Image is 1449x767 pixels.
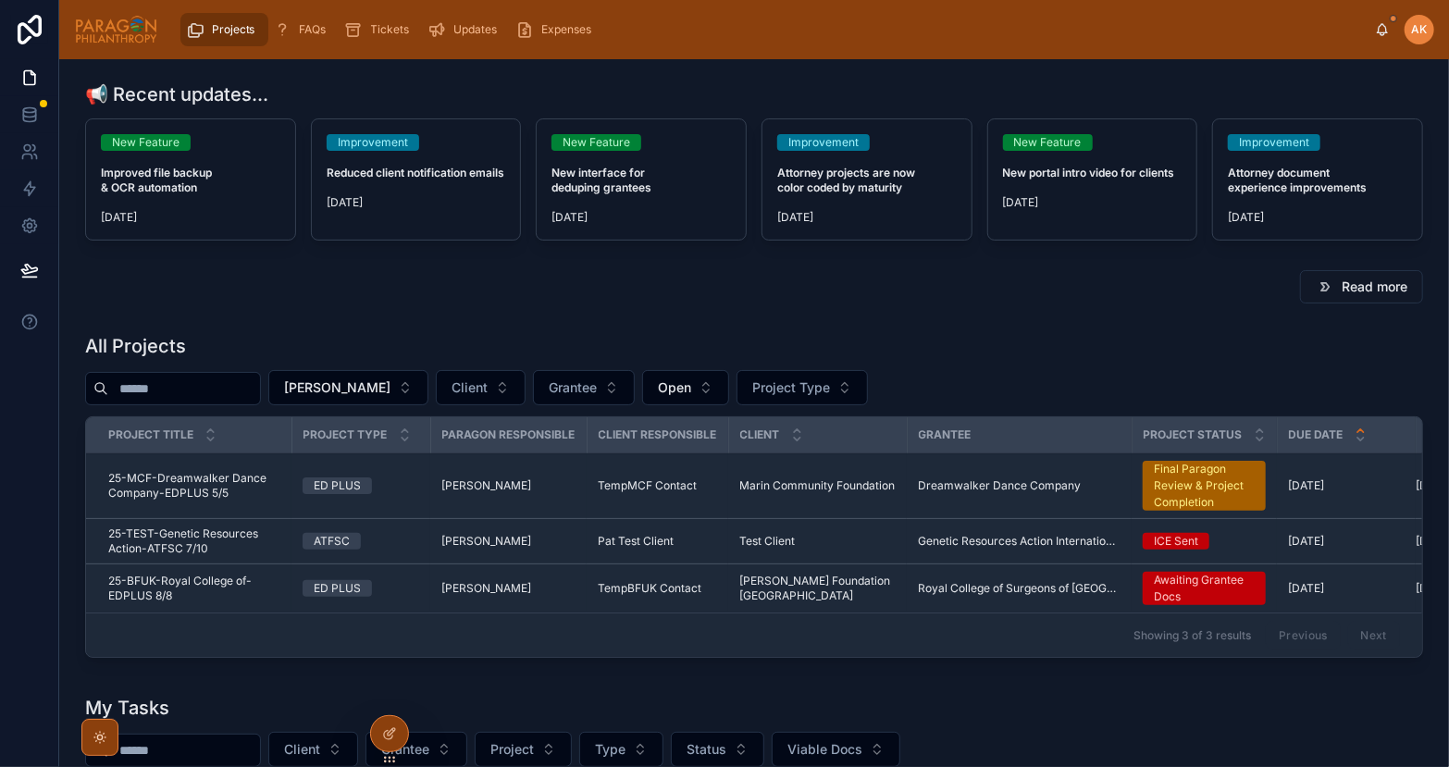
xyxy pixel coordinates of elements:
span: Pat Test Client [598,534,674,549]
div: ATFSC [314,533,350,550]
button: Select Button [268,732,358,767]
span: [DATE] [1288,534,1324,549]
div: Awaiting Grantee Docs [1154,572,1255,605]
span: Client Responsible [599,427,717,442]
span: [DATE] [101,210,280,225]
a: 25-TEST-Genetic Resources Action-ATFSC 7/10 [108,526,280,556]
span: Expenses [542,22,592,37]
span: Viable Docs [787,740,862,759]
a: 25-MCF-Dreamwalker Dance Company-EDPLUS 5/5 [108,471,280,501]
span: Read more [1342,278,1407,296]
button: Read more [1300,270,1423,303]
a: Marin Community Foundation [739,478,896,493]
span: Updates [454,22,498,37]
div: Improvement [788,134,859,151]
span: Status [687,740,726,759]
a: Expenses [511,13,605,46]
button: Select Button [642,370,729,405]
span: Client [740,427,780,442]
span: Client [452,378,488,397]
a: Tickets [340,13,423,46]
a: ICE Sent [1143,533,1266,550]
a: New FeatureNew interface for deduping grantees[DATE] [536,118,747,241]
a: ImprovementAttorney document experience improvements[DATE] [1212,118,1423,241]
span: Grantee [549,378,597,397]
div: Improvement [1239,134,1309,151]
span: Grantee [919,427,972,442]
a: [DATE] [1288,478,1405,493]
span: Dreamwalker Dance Company [918,478,1081,493]
img: App logo [74,15,158,44]
div: scrollable content [173,9,1375,50]
a: Test Client [739,534,896,549]
a: Final Paragon Review & Project Completion [1143,461,1266,511]
span: Paragon Responsible [442,427,576,442]
span: [DATE] [1288,478,1324,493]
a: Awaiting Grantee Docs [1143,572,1266,605]
h1: 📢 Recent updates... [85,81,268,107]
span: TempBFUK Contact [598,581,701,596]
div: New Feature [563,134,630,151]
span: [DATE] [551,210,731,225]
div: Final Paragon Review & Project Completion [1154,461,1255,511]
span: [PERSON_NAME] [441,534,531,549]
span: [DATE] [1228,210,1407,225]
button: Select Button [671,732,764,767]
button: Select Button [737,370,868,405]
span: TempMCF Contact [598,478,697,493]
button: Select Button [579,732,663,767]
strong: Reduced client notification emails [327,166,504,179]
a: [DATE] [1288,581,1405,596]
span: Type [595,740,625,759]
div: New Feature [112,134,180,151]
span: [PERSON_NAME] [441,581,531,596]
a: 25-BFUK-Royal College of-EDPLUS 8/8 [108,574,280,603]
a: [PERSON_NAME] Foundation [GEOGRAPHIC_DATA] [739,574,896,603]
a: Genetic Resources Action International [918,534,1121,549]
button: Select Button [365,732,467,767]
a: [PERSON_NAME] [441,478,576,493]
span: Project Type [303,427,388,442]
a: Royal College of Surgeons of [GEOGRAPHIC_DATA] [918,581,1121,596]
a: TempMCF Contact [598,478,717,493]
span: Due Date [1289,427,1344,442]
button: Select Button [772,732,900,767]
div: New Feature [1014,134,1082,151]
span: Showing 3 of 3 results [1133,628,1251,643]
div: ICE Sent [1154,533,1198,550]
div: ED PLUS [314,477,361,494]
a: [PERSON_NAME] [441,581,576,596]
span: FAQs [300,22,327,37]
a: New FeatureNew portal intro video for clients[DATE] [987,118,1198,241]
a: ImprovementReduced client notification emails[DATE] [311,118,522,241]
button: Select Button [268,370,428,405]
h1: My Tasks [85,695,169,721]
span: [PERSON_NAME] [284,378,390,397]
button: Select Button [436,370,526,405]
span: [DATE] [777,210,957,225]
a: Projects [180,13,268,46]
a: [DATE] [1288,534,1405,549]
a: TempBFUK Contact [598,581,717,596]
span: Open [658,378,691,397]
span: AK [1412,22,1428,37]
a: Dreamwalker Dance Company [918,478,1121,493]
span: Project Status [1144,427,1243,442]
a: ImprovementAttorney projects are now color coded by maturity[DATE] [762,118,972,241]
span: Project [490,740,534,759]
strong: Attorney document experience improvements [1228,166,1367,194]
a: Pat Test Client [598,534,717,549]
a: [PERSON_NAME] [441,534,576,549]
span: [DATE] [327,195,506,210]
button: Select Button [533,370,635,405]
span: Project Title [108,427,193,442]
strong: Improved file backup & OCR automation [101,166,215,194]
div: ED PLUS [314,580,361,597]
a: ATFSC [303,533,419,550]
